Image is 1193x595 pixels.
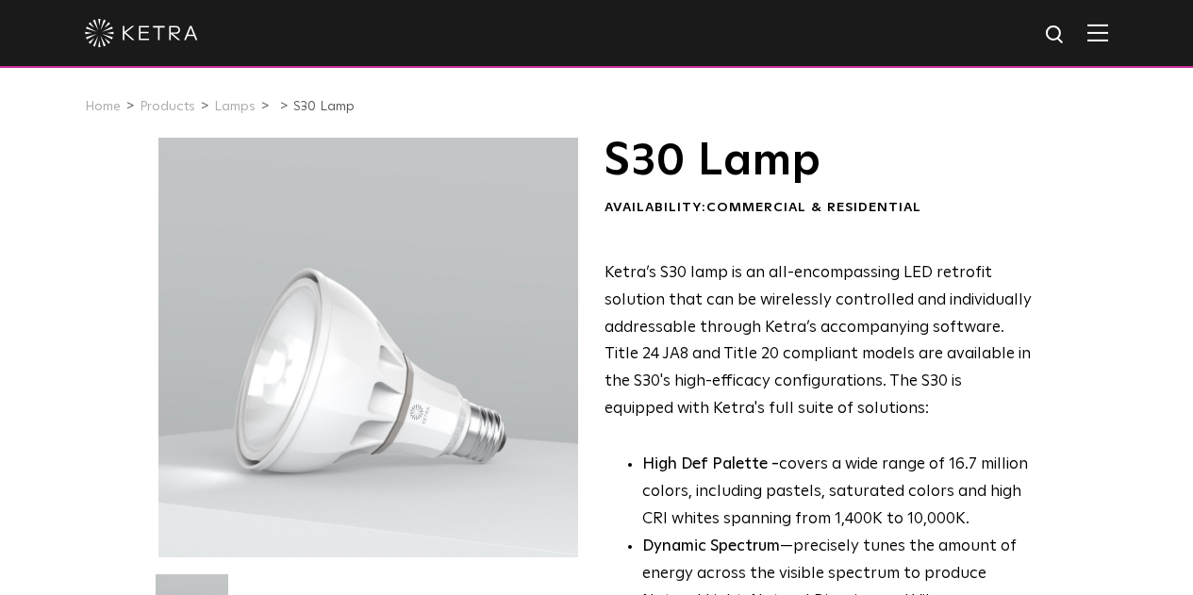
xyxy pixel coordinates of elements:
p: covers a wide range of 16.7 million colors, including pastels, saturated colors and high CRI whit... [642,452,1034,534]
a: Lamps [214,100,256,113]
strong: High Def Palette - [642,456,779,472]
img: ketra-logo-2019-white [85,19,198,47]
img: search icon [1044,24,1068,47]
h1: S30 Lamp [605,138,1034,185]
a: Home [85,100,121,113]
span: Ketra’s S30 lamp is an all-encompassing LED retrofit solution that can be wirelessly controlled a... [605,265,1032,417]
a: S30 Lamp [293,100,355,113]
a: Products [140,100,195,113]
div: Availability: [605,199,1034,218]
span: Commercial & Residential [706,201,921,214]
img: Hamburger%20Nav.svg [1087,24,1108,41]
strong: Dynamic Spectrum [642,538,780,554]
